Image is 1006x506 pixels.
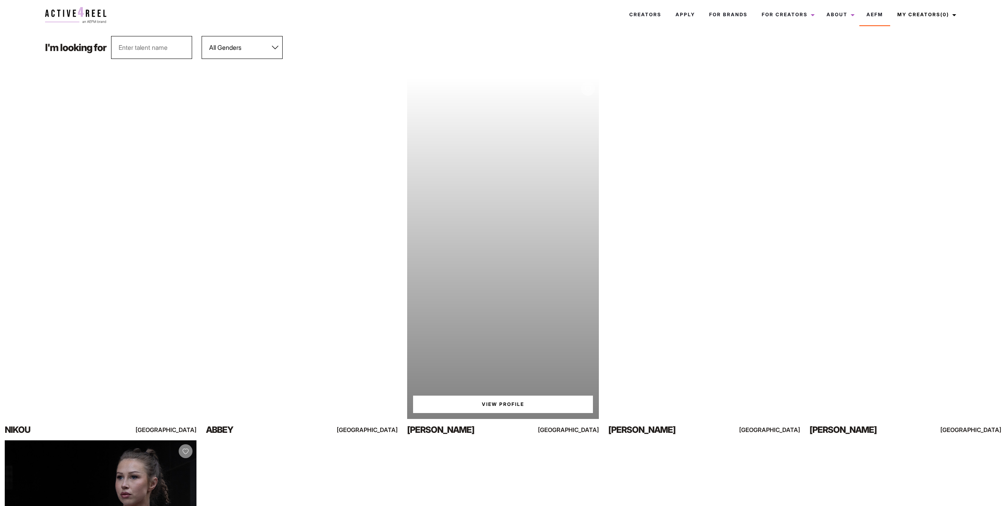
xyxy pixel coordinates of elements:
img: a4r-logo.svg [45,7,106,23]
div: Abbey [206,423,321,436]
p: I'm looking for [45,43,106,53]
div: [GEOGRAPHIC_DATA] [743,425,800,435]
a: Creators [622,4,668,25]
span: (0) [940,11,949,17]
a: AEFM [859,4,890,25]
div: Nikou [5,423,120,436]
a: For Creators [755,4,819,25]
div: [GEOGRAPHIC_DATA] [139,425,197,435]
a: For Brands [702,4,755,25]
div: [PERSON_NAME] [608,423,723,436]
div: [GEOGRAPHIC_DATA] [340,425,398,435]
input: Enter talent name [111,36,192,59]
a: My Creators(0) [890,4,961,25]
div: [GEOGRAPHIC_DATA] [542,425,599,435]
div: [PERSON_NAME] [810,423,925,436]
div: [PERSON_NAME] [407,423,522,436]
div: [GEOGRAPHIC_DATA] [944,425,1002,435]
a: View Megan'sProfile [413,396,593,413]
a: Apply [668,4,702,25]
a: About [819,4,859,25]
